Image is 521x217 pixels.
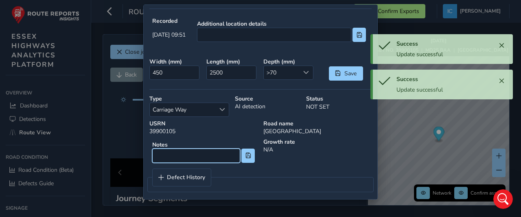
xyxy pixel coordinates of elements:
[78,97,101,105] div: • [DATE]
[116,162,129,168] span: Help
[264,66,300,79] span: >70
[153,169,211,186] a: Defect History
[496,75,507,87] button: Close
[9,119,26,135] div: Profile image for Route-Reports
[167,175,205,180] span: Defect History
[152,31,186,39] span: [DATE] 09:51
[496,40,507,51] button: Close
[152,17,186,25] strong: Recorded
[263,120,372,127] strong: Road name
[78,67,101,75] div: • [DATE]
[197,20,366,28] strong: Additional location details
[396,86,496,94] div: Update successful
[78,37,104,45] div: • 23h ago
[232,92,303,120] div: AI detection
[9,89,26,105] img: Profile image for Mikko
[306,103,372,111] p: NOT SET
[29,119,477,126] span: Hi [PERSON_NAME], apologies for the late reply, we were working with [PERSON_NAME] on the footage...
[29,37,76,45] div: [PERSON_NAME]
[149,58,201,66] strong: Width ( mm )
[25,162,56,168] span: Messages
[149,120,258,127] strong: USRN
[215,103,229,116] div: Select a type
[149,95,229,103] strong: Type
[81,142,163,175] button: Help
[29,67,76,75] div: [PERSON_NAME]
[306,95,372,103] strong: Status
[263,58,315,66] strong: Depth ( mm )
[206,58,258,66] strong: Length ( mm )
[493,189,513,209] iframe: Intercom live chat
[60,4,104,18] h1: Messages
[29,127,69,136] div: Route-Reports
[71,127,94,136] div: • [DATE]
[9,59,26,75] img: Profile image for Mikko
[235,95,300,103] strong: Source
[150,103,215,116] span: Carriage Way
[344,70,357,77] span: Save
[396,40,418,48] span: Success
[143,3,158,18] div: Close
[260,117,374,138] div: [GEOGRAPHIC_DATA]
[147,117,260,138] div: 39900105
[152,141,255,149] strong: Notes
[396,75,418,83] span: Success
[260,135,374,169] div: N/A
[29,97,76,105] div: [PERSON_NAME]
[263,138,372,146] strong: Growth rate
[29,29,213,35] span: i hope so. ha! ha! if you need anything else from me, please ask
[9,28,26,45] img: Profile image for Mikko
[396,50,496,58] div: Update successful
[29,89,444,96] span: Hello [PERSON_NAME]. Many thanks for this. I am reviewing footage [DATE] and will let you know. [...
[329,66,363,81] button: Save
